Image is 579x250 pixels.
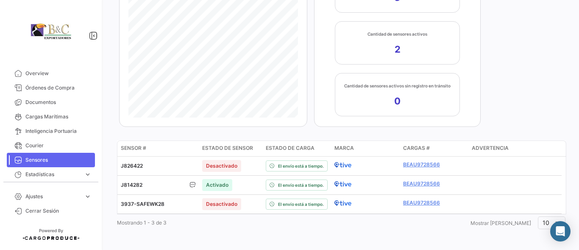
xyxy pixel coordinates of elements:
[334,200,351,206] img: TIVE_Logotype.svg
[278,201,324,208] span: El envío está a tiempo.
[395,43,401,55] app-kpi-label-value: 2
[278,182,324,188] span: El envío está a tiempo.
[262,141,331,156] datatable-header-cell: Estado de carga
[266,144,315,152] span: Estado de carga
[206,200,237,208] span: Desactivado
[7,153,95,167] a: Sensores
[394,95,401,107] app-kpi-label-value: 0
[121,163,143,169] span: J826422
[199,141,262,156] datatable-header-cell: Estado de sensor
[206,162,237,170] span: Desactivado
[7,138,95,153] a: Courier
[117,141,186,156] datatable-header-cell: Sensor #
[367,31,427,37] app-kpi-label-title: Cantidad de sensores activos
[84,171,92,178] span: expand_more
[7,95,95,110] a: Documentos
[7,110,95,124] a: Cargas Marítimas
[25,70,92,77] span: Overview
[202,144,253,152] span: Estado de sensor
[468,141,562,156] datatable-header-cell: Advertencia
[403,199,465,207] a: BEAU9728566
[121,144,146,152] span: Sensor #
[25,142,92,149] span: Courier
[206,181,228,189] span: Activado
[7,81,95,95] a: Órdenes de Compra
[25,127,92,135] span: Inteligencia Portuaria
[30,10,72,53] img: e1ad1d4b-6ffb-4099-8fce-32d920545d81.jpeg
[334,181,351,187] img: TIVE_Logotype.svg
[84,193,92,200] span: expand_more
[470,220,531,226] span: Mostrar [PERSON_NAME]
[25,207,92,215] span: Cerrar Sesión
[472,144,509,152] span: Advertencia
[278,163,324,169] span: El envío está a tiempo.
[7,124,95,138] a: Inteligencia Portuaria
[25,171,81,178] span: Estadísticas
[334,162,351,168] img: TIVE_Logotype.svg
[400,141,468,156] datatable-header-cell: Cargas #
[334,144,354,152] span: Marca
[117,219,167,226] span: Mostrando 1 - 3 de 3
[121,201,164,207] span: 3937-SAFEWK28
[403,180,465,188] a: BEAU9728566
[25,193,81,200] span: Ajustes
[121,182,142,188] span: J814282
[186,141,199,156] datatable-header-cell: Has Logs
[550,221,571,242] div: Abrir Intercom Messenger
[403,144,430,152] span: Cargas #
[7,66,95,81] a: Overview
[331,141,400,156] datatable-header-cell: Marca
[25,98,92,106] span: Documentos
[344,82,451,89] app-kpi-label-title: Cantidad de sensores activos sin registro en tránsito
[403,161,465,169] a: BEAU9728566
[25,156,92,164] span: Sensores
[25,113,92,121] span: Cargas Marítimas
[543,219,549,226] span: 10
[25,84,92,92] span: Órdenes de Compra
